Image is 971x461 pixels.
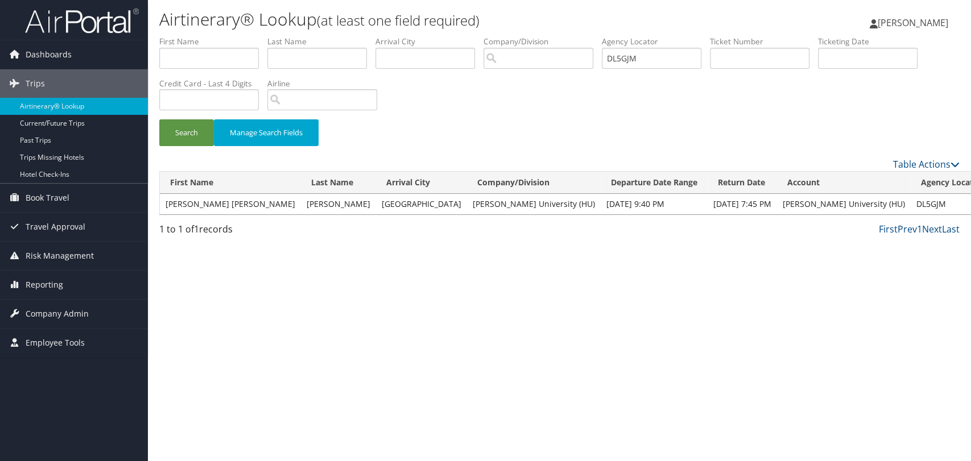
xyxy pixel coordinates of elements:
span: Book Travel [26,184,69,212]
th: Arrival City: activate to sort column ascending [376,172,467,194]
a: Table Actions [893,158,960,171]
label: First Name [159,36,267,47]
td: [DATE] 7:45 PM [708,194,777,214]
td: [GEOGRAPHIC_DATA] [376,194,467,214]
td: [PERSON_NAME] University (HU) [467,194,601,214]
button: Manage Search Fields [214,119,319,146]
span: Travel Approval [26,213,85,241]
span: Dashboards [26,40,72,69]
button: Search [159,119,214,146]
span: Trips [26,69,45,98]
label: Ticketing Date [818,36,926,47]
a: 1 [917,223,922,235]
th: Company/Division [467,172,601,194]
td: [PERSON_NAME] University (HU) [777,194,911,214]
label: Company/Division [484,36,602,47]
img: airportal-logo.png [25,7,139,34]
span: Reporting [26,271,63,299]
label: Credit Card - Last 4 Digits [159,78,267,89]
th: Account: activate to sort column ascending [777,172,911,194]
a: Prev [898,223,917,235]
td: [PERSON_NAME] [301,194,376,214]
th: Return Date: activate to sort column ascending [708,172,777,194]
label: Ticket Number [710,36,818,47]
a: Last [942,223,960,235]
td: [DATE] 9:40 PM [601,194,708,214]
small: (at least one field required) [317,11,480,30]
h1: Airtinerary® Lookup [159,7,693,31]
span: Company Admin [26,300,89,328]
div: 1 to 1 of records [159,222,346,242]
span: Risk Management [26,242,94,270]
label: Airline [267,78,386,89]
td: [PERSON_NAME] [PERSON_NAME] [160,194,301,214]
label: Agency Locator [602,36,710,47]
th: Last Name: activate to sort column ascending [301,172,376,194]
span: 1 [194,223,199,235]
a: First [879,223,898,235]
span: [PERSON_NAME] [878,16,948,29]
span: Employee Tools [26,329,85,357]
th: First Name: activate to sort column ascending [160,172,301,194]
label: Last Name [267,36,375,47]
a: Next [922,223,942,235]
th: Departure Date Range: activate to sort column ascending [601,172,708,194]
label: Arrival City [375,36,484,47]
a: [PERSON_NAME] [870,6,960,40]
